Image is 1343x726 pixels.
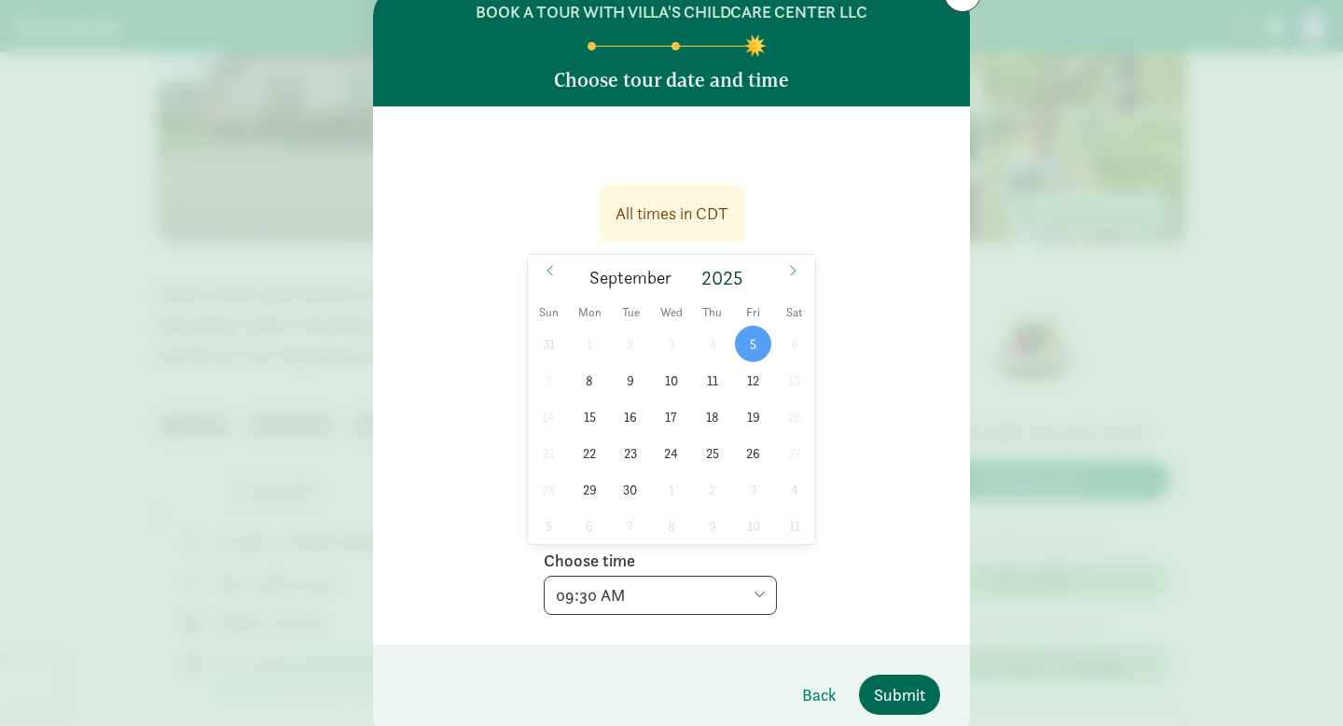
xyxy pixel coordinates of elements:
[733,307,774,319] span: Fri
[612,362,648,398] span: September 9, 2025
[735,362,771,398] span: September 12, 2025
[554,69,789,91] h5: Choose tour date and time
[653,435,689,471] span: September 24, 2025
[694,435,730,471] span: September 25, 2025
[610,307,651,319] span: Tue
[572,398,608,435] span: September 15, 2025
[616,201,728,226] div: All times in CDT
[802,682,837,707] span: Back
[612,398,648,435] span: September 16, 2025
[572,435,608,471] span: September 22, 2025
[694,398,730,435] span: September 18, 2025
[774,307,815,319] span: Sat
[572,362,608,398] span: September 8, 2025
[787,675,851,715] button: Back
[476,1,866,23] h6: BOOK A TOUR WITH VILLA'S CHILDCARE CENTER LLC
[528,307,569,319] span: Sun
[653,398,689,435] span: September 17, 2025
[572,471,608,508] span: September 29, 2025
[653,362,689,398] span: September 10, 2025
[735,326,771,362] span: September 5, 2025
[692,307,733,319] span: Thu
[874,682,925,707] span: Submit
[651,307,692,319] span: Wed
[589,270,671,287] span: September
[735,398,771,435] span: September 19, 2025
[612,471,648,508] span: September 30, 2025
[694,362,730,398] span: September 11, 2025
[735,435,771,471] span: September 26, 2025
[569,307,610,319] span: Mon
[859,675,940,715] button: Submit
[544,550,635,572] label: Choose time
[653,471,689,508] span: October 1, 2025
[612,435,648,471] span: September 23, 2025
